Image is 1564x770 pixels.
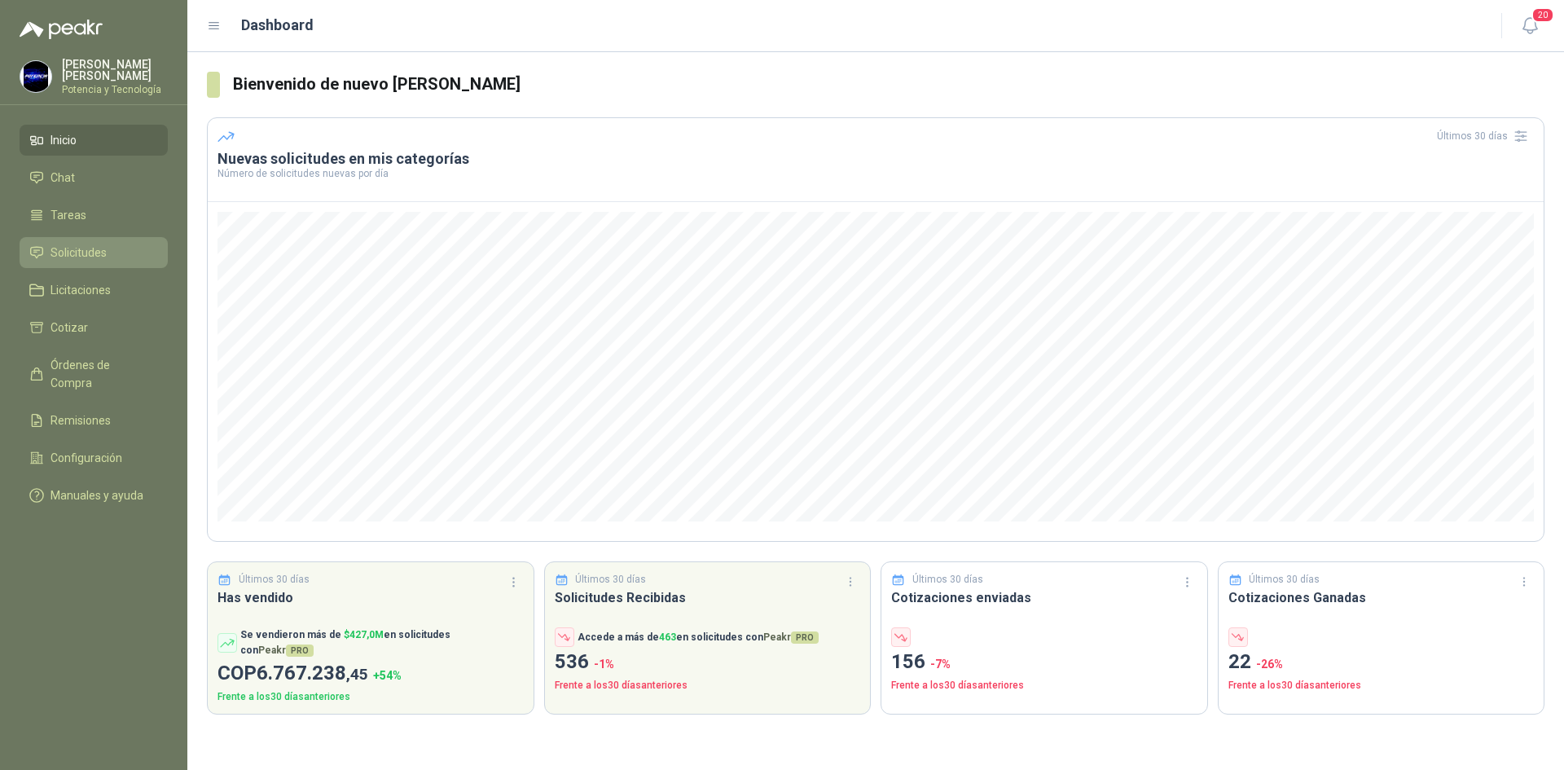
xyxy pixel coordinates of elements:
p: 536 [555,647,861,678]
a: Manuales y ayuda [20,480,168,511]
span: ,45 [346,665,368,684]
a: Remisiones [20,405,168,436]
span: Cotizar [51,319,88,337]
p: [PERSON_NAME] [PERSON_NAME] [62,59,168,81]
p: Últimos 30 días [575,572,646,587]
span: Licitaciones [51,281,111,299]
span: Solicitudes [51,244,107,262]
h3: Cotizaciones Ganadas [1228,587,1535,608]
h3: Has vendido [217,587,524,608]
p: Se vendieron más de en solicitudes con [240,627,524,658]
p: Accede a más de en solicitudes con [578,630,819,645]
p: 22 [1228,647,1535,678]
a: Chat [20,162,168,193]
span: Inicio [51,131,77,149]
a: Órdenes de Compra [20,350,168,398]
img: Company Logo [20,61,51,92]
span: Manuales y ayuda [51,486,143,504]
span: Peakr [258,645,314,656]
span: -26 % [1256,658,1283,671]
p: 156 [891,647,1197,678]
span: 463 [659,631,676,643]
span: 6.767.238 [257,662,368,684]
button: 20 [1515,11,1544,41]
a: Solicitudes [20,237,168,268]
h3: Solicitudes Recibidas [555,587,861,608]
a: Tareas [20,200,168,231]
span: Configuración [51,449,122,467]
span: -1 % [594,658,614,671]
p: Frente a los 30 días anteriores [891,678,1197,693]
span: PRO [286,645,314,657]
span: Tareas [51,206,86,224]
span: $ 427,0M [344,629,384,640]
p: Últimos 30 días [912,572,983,587]
a: Configuración [20,442,168,473]
p: Número de solicitudes nuevas por día [217,169,1534,178]
span: Órdenes de Compra [51,356,152,392]
a: Licitaciones [20,275,168,306]
span: Remisiones [51,411,111,429]
p: Frente a los 30 días anteriores [1228,678,1535,693]
p: Potencia y Tecnología [62,85,168,95]
p: COP [217,658,524,689]
span: 20 [1531,7,1554,23]
p: Últimos 30 días [239,572,310,587]
img: Logo peakr [20,20,103,39]
span: Chat [51,169,75,187]
span: -7 % [930,658,951,671]
div: Últimos 30 días [1437,123,1534,149]
span: Peakr [763,631,819,643]
span: + 54 % [373,669,402,682]
h3: Nuevas solicitudes en mis categorías [217,149,1534,169]
p: Frente a los 30 días anteriores [217,689,524,705]
p: Frente a los 30 días anteriores [555,678,861,693]
a: Cotizar [20,312,168,343]
h3: Bienvenido de nuevo [PERSON_NAME] [233,72,1544,97]
h3: Cotizaciones enviadas [891,587,1197,608]
a: Inicio [20,125,168,156]
p: Últimos 30 días [1249,572,1320,587]
span: PRO [791,631,819,644]
h1: Dashboard [241,14,314,37]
